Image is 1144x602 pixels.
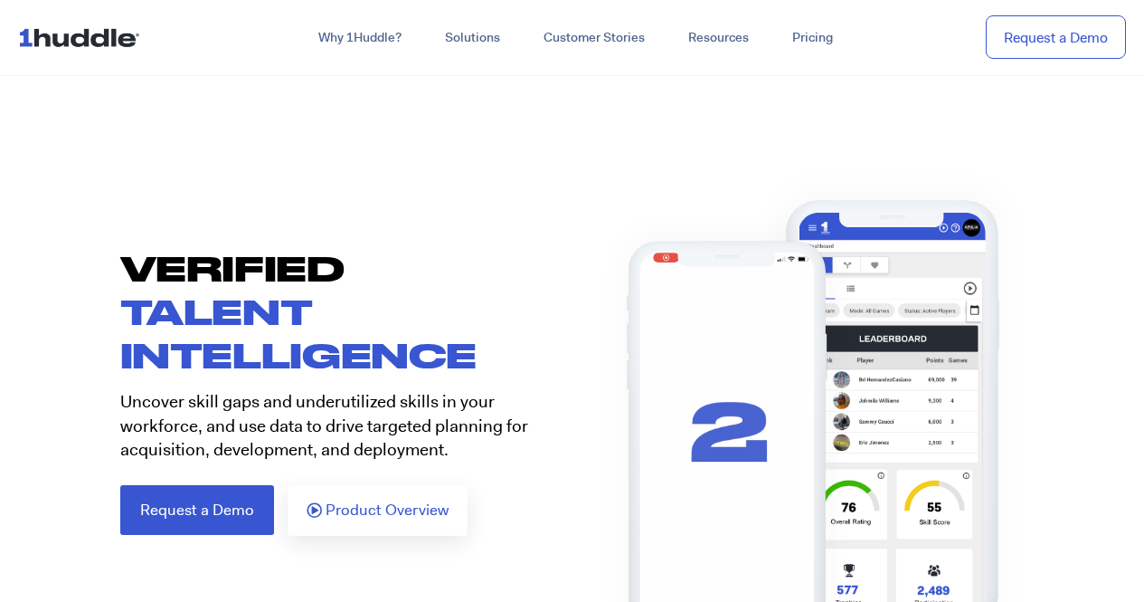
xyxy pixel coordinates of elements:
[120,390,559,463] p: Uncover skill gaps and underutilized skills in your workforce, and use data to drive targeted pla...
[667,22,771,54] a: Resources
[120,485,274,535] a: Request a Demo
[18,20,147,54] img: ...
[986,15,1126,60] a: Request a Demo
[288,485,468,536] a: Product Overview
[120,246,572,377] h1: VERIFIED
[522,22,667,54] a: Customer Stories
[771,22,855,54] a: Pricing
[140,502,254,518] span: Request a Demo
[120,291,477,375] span: TALENT INTELLIGENCE
[326,502,449,519] span: Product Overview
[423,22,522,54] a: Solutions
[297,22,423,54] a: Why 1Huddle?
